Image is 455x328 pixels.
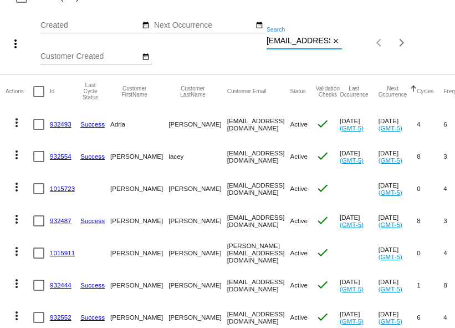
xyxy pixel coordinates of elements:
a: 932493 [50,120,71,128]
span: Active [290,120,308,128]
mat-icon: more_vert [10,116,23,129]
mat-cell: [DATE] [340,205,379,237]
mat-cell: 8 [417,140,443,173]
mat-cell: 8 [417,205,443,237]
a: (GMT-5) [340,317,364,325]
mat-icon: check [316,149,329,163]
button: Change sorting for LastOccurrenceUtc [340,85,369,98]
mat-cell: [EMAIL_ADDRESS][DOMAIN_NAME] [227,173,290,205]
a: 932444 [50,281,71,289]
mat-cell: [PERSON_NAME] [168,237,227,269]
span: Active [290,153,308,160]
span: Active [290,249,308,256]
mat-cell: [PERSON_NAME] [110,237,168,269]
mat-cell: [PERSON_NAME] [110,205,168,237]
mat-cell: [PERSON_NAME] [110,173,168,205]
mat-cell: [PERSON_NAME] [110,140,168,173]
mat-icon: more_vert [10,148,23,162]
mat-cell: [PERSON_NAME] [168,205,227,237]
a: (GMT-5) [379,317,402,325]
mat-cell: 4 [417,108,443,140]
mat-icon: close [332,37,340,46]
mat-icon: check [316,181,329,195]
a: (GMT-5) [379,189,402,196]
a: (GMT-5) [379,285,402,292]
mat-cell: [DATE] [379,205,417,237]
button: Change sorting for CustomerEmail [227,88,267,95]
input: Created [40,21,140,30]
button: Change sorting for CustomerLastName [168,85,217,98]
a: Success [80,281,105,289]
span: Active [290,185,308,192]
mat-icon: more_vert [10,309,23,322]
mat-cell: [PERSON_NAME] [168,173,227,205]
a: (GMT-5) [340,124,364,132]
a: (GMT-5) [379,221,402,228]
mat-cell: 0 [417,173,443,205]
mat-cell: [EMAIL_ADDRESS][DOMAIN_NAME] [227,108,290,140]
mat-cell: Adria [110,108,168,140]
span: Active [290,281,308,289]
button: Change sorting for Status [290,88,305,95]
a: Success [80,120,105,128]
a: (GMT-5) [340,285,364,292]
button: Change sorting for CustomerFirstName [110,85,159,98]
mat-cell: [DATE] [340,108,379,140]
a: 932487 [50,217,71,224]
mat-icon: check [316,310,329,324]
mat-icon: more_vert [10,213,23,226]
button: Previous page [369,32,391,54]
a: (GMT-5) [379,253,402,260]
a: 932552 [50,314,71,321]
a: (GMT-5) [340,157,364,164]
mat-cell: 1 [417,269,443,301]
mat-cell: [DATE] [379,173,417,205]
mat-cell: [PERSON_NAME] [168,108,227,140]
mat-icon: check [316,246,329,259]
span: Active [290,217,308,224]
mat-cell: [PERSON_NAME] [110,269,168,301]
mat-cell: [PERSON_NAME][EMAIL_ADDRESS][DOMAIN_NAME] [227,237,290,269]
a: 932554 [50,153,71,160]
input: Customer Created [40,52,140,61]
mat-cell: [DATE] [340,140,379,173]
mat-cell: [DATE] [379,237,417,269]
button: Change sorting for LastProcessingCycleId [80,82,100,100]
mat-icon: more_vert [10,277,23,290]
a: Success [80,217,105,224]
mat-icon: more_vert [10,180,23,194]
a: Success [80,314,105,321]
a: Success [80,153,105,160]
mat-cell: 0 [417,237,443,269]
mat-cell: [EMAIL_ADDRESS][DOMAIN_NAME] [227,140,290,173]
mat-icon: check [316,117,329,130]
mat-header-cell: Actions [6,75,33,108]
a: 1015723 [50,185,75,192]
mat-header-cell: Validation Checks [316,75,340,108]
mat-cell: [DATE] [379,269,417,301]
mat-cell: [EMAIL_ADDRESS][DOMAIN_NAME] [227,269,290,301]
button: Next page [391,32,413,54]
mat-cell: [DATE] [379,140,417,173]
mat-icon: date_range [255,21,263,30]
mat-icon: date_range [142,21,150,30]
a: 1015911 [50,249,75,256]
button: Change sorting for NextOccurrenceUtc [379,85,407,98]
mat-icon: check [316,278,329,291]
button: Change sorting for Id [50,88,54,95]
mat-cell: lacey [168,140,227,173]
button: Change sorting for Cycles [417,88,433,95]
mat-cell: [EMAIL_ADDRESS][DOMAIN_NAME] [227,205,290,237]
span: Active [290,314,308,321]
input: Next Occurrence [154,21,254,30]
input: Search [267,37,330,46]
button: Clear [330,36,342,47]
mat-cell: [DATE] [340,269,379,301]
mat-icon: more_vert [9,37,22,51]
mat-cell: [DATE] [379,108,417,140]
mat-cell: [PERSON_NAME] [168,269,227,301]
a: (GMT-5) [379,157,402,164]
mat-icon: more_vert [10,245,23,258]
mat-icon: check [316,214,329,227]
a: (GMT-5) [340,221,364,228]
